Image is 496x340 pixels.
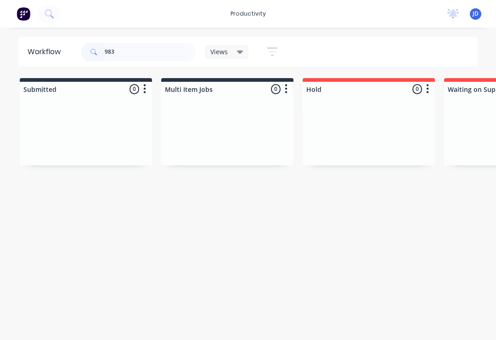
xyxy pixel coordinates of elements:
[105,43,196,61] input: Search for orders...
[473,10,479,18] span: JD
[226,7,271,21] div: productivity
[17,7,30,21] img: Factory
[28,46,65,57] div: Workflow
[210,47,228,57] span: Views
